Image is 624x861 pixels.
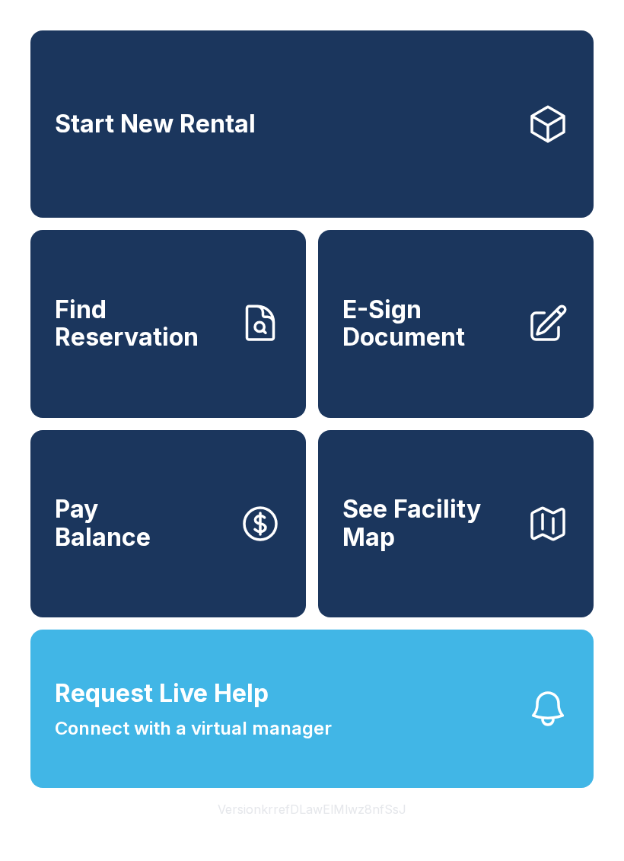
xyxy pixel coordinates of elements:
button: See Facility Map [318,430,594,617]
span: Start New Rental [55,110,256,139]
span: E-Sign Document [342,296,514,352]
span: Connect with a virtual manager [55,715,332,742]
span: Request Live Help [55,675,269,712]
span: Pay Balance [55,496,151,551]
span: See Facility Map [342,496,514,551]
a: Start New Rental [30,30,594,218]
button: Request Live HelpConnect with a virtual manager [30,630,594,788]
button: VersionkrrefDLawElMlwz8nfSsJ [205,788,419,831]
button: PayBalance [30,430,306,617]
span: Find Reservation [55,296,227,352]
a: Find Reservation [30,230,306,417]
a: E-Sign Document [318,230,594,417]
